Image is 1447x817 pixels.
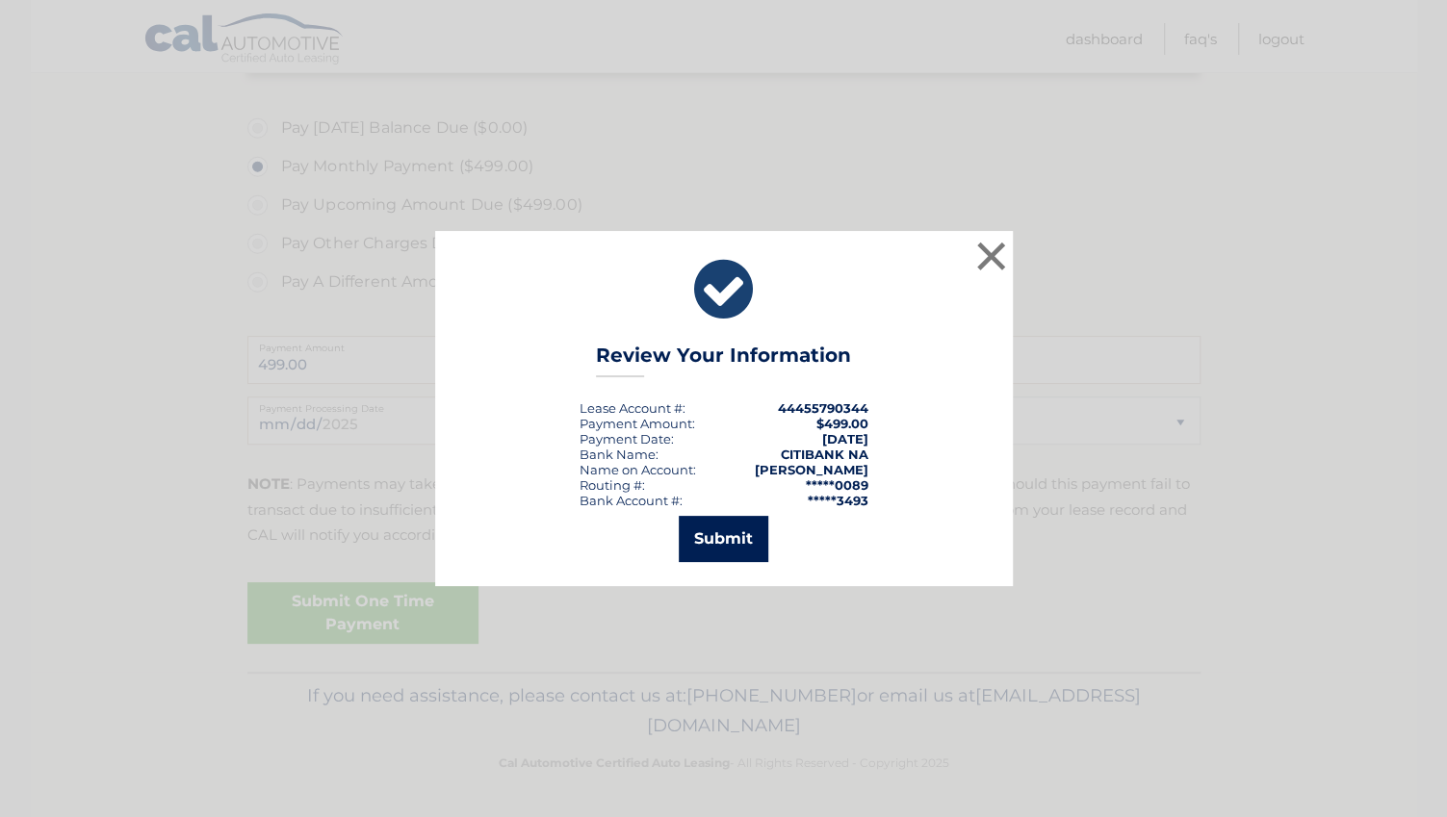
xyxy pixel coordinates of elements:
[580,416,695,431] div: Payment Amount:
[580,447,659,462] div: Bank Name:
[679,516,768,562] button: Submit
[580,493,683,508] div: Bank Account #:
[596,344,851,377] h3: Review Your Information
[580,431,674,447] div: :
[816,416,868,431] span: $499.00
[755,462,868,477] strong: [PERSON_NAME]
[580,400,685,416] div: Lease Account #:
[580,462,696,477] div: Name on Account:
[580,477,645,493] div: Routing #:
[781,447,868,462] strong: CITIBANK NA
[972,237,1011,275] button: ×
[822,431,868,447] span: [DATE]
[778,400,868,416] strong: 44455790344
[580,431,671,447] span: Payment Date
